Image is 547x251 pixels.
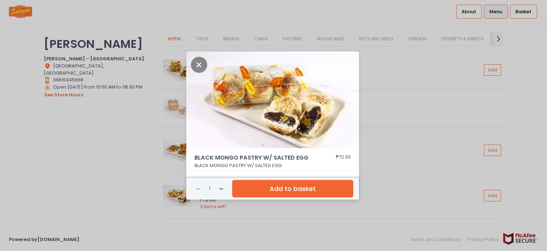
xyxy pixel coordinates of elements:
span: BLACK MONGO PASTRY W/ SALTED EGG [194,154,312,162]
div: ₱72.00 [336,154,351,162]
button: Close [191,61,207,68]
button: Add to basket [232,180,353,197]
p: BLACK MONGO PASTRY W/ SALTED EGG [194,162,351,169]
img: BLACK MONGO PASTRY W/ SALTED EGG [186,51,359,149]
